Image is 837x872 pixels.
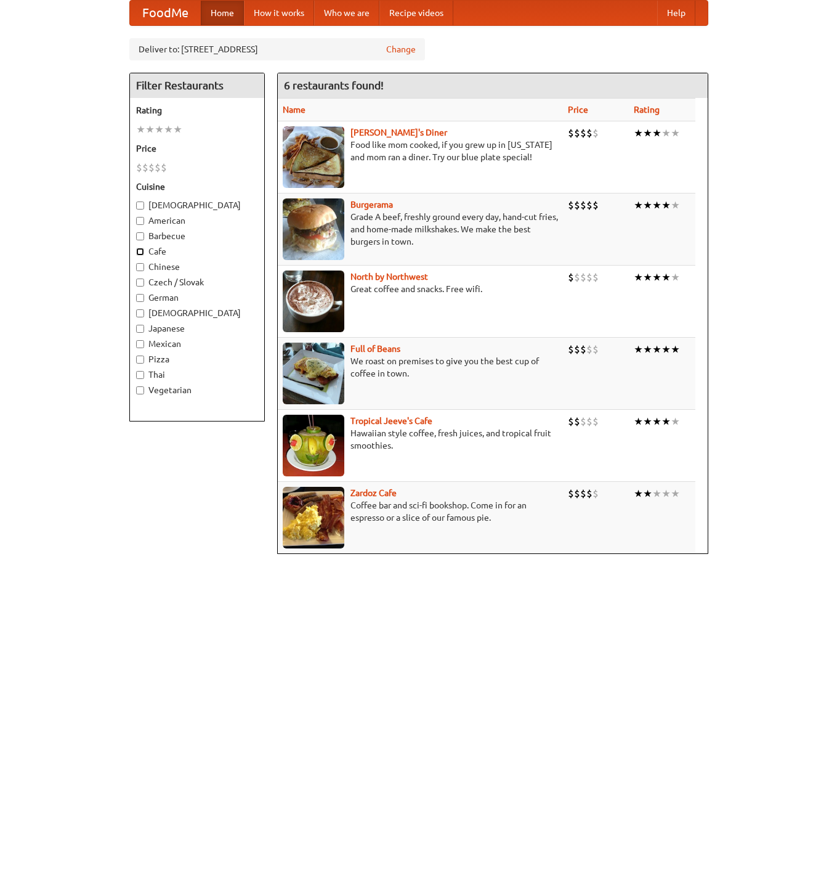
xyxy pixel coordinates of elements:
[136,230,258,242] label: Barbecue
[136,279,144,287] input: Czech / Slovak
[136,340,144,348] input: Mexican
[652,415,661,428] li: ★
[586,487,592,500] li: $
[136,386,144,394] input: Vegetarian
[283,487,344,548] img: zardoz.jpg
[283,415,344,476] img: jeeves.jpg
[671,198,680,212] li: ★
[283,499,558,524] p: Coffee bar and sci-fi bookshop. Come in for an espresso or a slice of our famous pie.
[136,276,258,288] label: Czech / Slovak
[652,487,661,500] li: ★
[592,126,599,140] li: $
[580,126,586,140] li: $
[580,343,586,356] li: $
[574,271,580,284] li: $
[350,416,432,426] a: Tropical Jeeve's Cafe
[671,271,680,284] li: ★
[586,343,592,356] li: $
[244,1,314,25] a: How it works
[136,202,144,210] input: [DEMOGRAPHIC_DATA]
[136,353,258,365] label: Pizza
[201,1,244,25] a: Home
[136,248,144,256] input: Cafe
[643,198,652,212] li: ★
[592,343,599,356] li: $
[136,338,258,350] label: Mexican
[136,199,258,211] label: [DEMOGRAPHIC_DATA]
[136,261,258,273] label: Chinese
[386,43,416,55] a: Change
[283,126,344,188] img: sallys.jpg
[568,105,588,115] a: Price
[161,161,167,174] li: $
[136,309,144,317] input: [DEMOGRAPHIC_DATA]
[136,142,258,155] h5: Price
[130,73,264,98] h4: Filter Restaurants
[643,126,652,140] li: ★
[136,325,144,333] input: Japanese
[142,161,148,174] li: $
[568,487,574,500] li: $
[580,271,586,284] li: $
[283,211,558,248] p: Grade A beef, freshly ground every day, hand-cut fries, and home-made milkshakes. We make the bes...
[657,1,695,25] a: Help
[661,415,671,428] li: ★
[634,126,643,140] li: ★
[592,415,599,428] li: $
[586,415,592,428] li: $
[586,271,592,284] li: $
[283,105,305,115] a: Name
[130,1,201,25] a: FoodMe
[661,198,671,212] li: ★
[136,384,258,396] label: Vegetarian
[574,198,580,212] li: $
[671,415,680,428] li: ★
[634,487,643,500] li: ★
[350,200,393,210] a: Burgerama
[652,343,661,356] li: ★
[136,161,142,174] li: $
[592,487,599,500] li: $
[350,488,397,498] b: Zardoz Cafe
[652,271,661,284] li: ★
[643,343,652,356] li: ★
[652,126,661,140] li: ★
[148,161,155,174] li: $
[136,263,144,271] input: Chinese
[136,369,258,381] label: Thai
[350,128,447,137] a: [PERSON_NAME]'s Diner
[379,1,453,25] a: Recipe videos
[574,487,580,500] li: $
[568,126,574,140] li: $
[136,123,145,136] li: ★
[136,307,258,319] label: [DEMOGRAPHIC_DATA]
[568,198,574,212] li: $
[661,487,671,500] li: ★
[350,344,400,354] a: Full of Beans
[671,487,680,500] li: ★
[661,343,671,356] li: ★
[634,198,643,212] li: ★
[643,271,652,284] li: ★
[580,198,586,212] li: $
[671,343,680,356] li: ★
[283,271,344,332] img: north.jpg
[634,343,643,356] li: ★
[136,371,144,379] input: Thai
[129,38,425,60] div: Deliver to: [STREET_ADDRESS]
[350,272,428,282] a: North by Northwest
[136,322,258,335] label: Japanese
[136,217,144,225] input: American
[568,343,574,356] li: $
[314,1,379,25] a: Who we are
[155,161,161,174] li: $
[661,126,671,140] li: ★
[164,123,173,136] li: ★
[155,123,164,136] li: ★
[568,415,574,428] li: $
[634,105,660,115] a: Rating
[580,487,586,500] li: $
